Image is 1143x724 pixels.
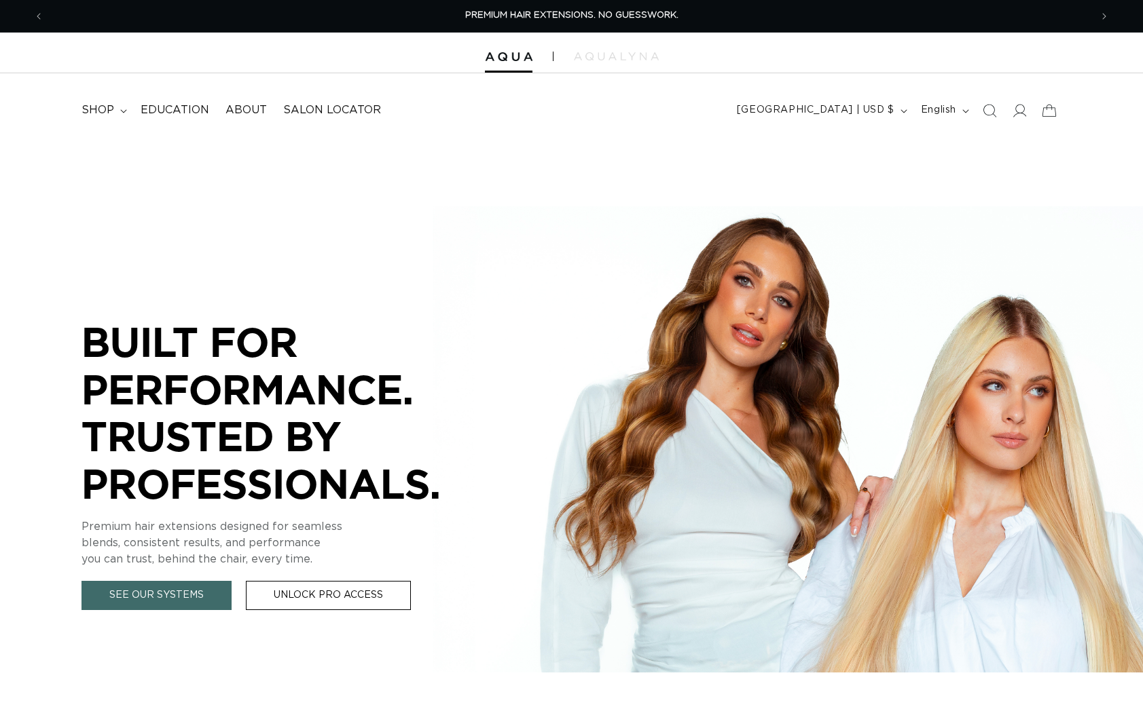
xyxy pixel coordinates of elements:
[729,98,913,123] button: [GEOGRAPHIC_DATA] | USD $
[246,581,411,610] a: Unlock Pro Access
[485,52,532,62] img: Aqua Hair Extensions
[81,518,489,567] p: Premium hair extensions designed for seamless blends, consistent results, and performance you can...
[913,98,975,123] button: English
[81,103,114,117] span: shop
[737,103,894,117] span: [GEOGRAPHIC_DATA] | USD $
[132,95,217,126] a: Education
[24,3,54,29] button: Previous announcement
[1089,3,1119,29] button: Next announcement
[81,318,489,507] p: BUILT FOR PERFORMANCE. TRUSTED BY PROFESSIONALS.
[975,96,1004,126] summary: Search
[73,95,132,126] summary: shop
[465,11,678,20] span: PREMIUM HAIR EXTENSIONS. NO GUESSWORK.
[275,95,389,126] a: Salon Locator
[921,103,956,117] span: English
[225,103,267,117] span: About
[81,581,232,610] a: See Our Systems
[283,103,381,117] span: Salon Locator
[574,52,659,60] img: aqualyna.com
[217,95,275,126] a: About
[141,103,209,117] span: Education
